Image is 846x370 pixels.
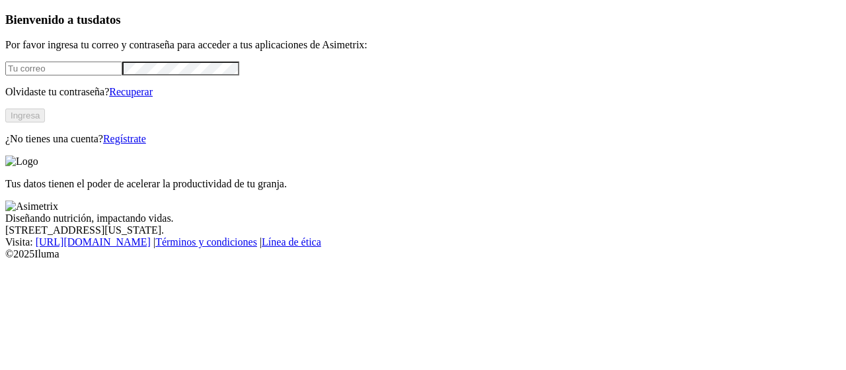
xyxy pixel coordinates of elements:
a: [URL][DOMAIN_NAME] [36,236,151,248]
a: Línea de ética [262,236,321,248]
a: Regístrate [103,133,146,144]
div: [STREET_ADDRESS][US_STATE]. [5,224,841,236]
p: Por favor ingresa tu correo y contraseña para acceder a tus aplicaciones de Asimetrix: [5,39,841,51]
a: Términos y condiciones [155,236,257,248]
p: Olvidaste tu contraseña? [5,86,841,98]
span: datos [93,13,121,26]
div: © 2025 Iluma [5,248,841,260]
h3: Bienvenido a tus [5,13,841,27]
p: ¿No tienes una cuenta? [5,133,841,145]
div: Diseñando nutrición, impactando vidas. [5,212,841,224]
div: Visita : | | [5,236,841,248]
img: Logo [5,156,38,167]
p: Tus datos tienen el poder de acelerar la productividad de tu granja. [5,178,841,190]
button: Ingresa [5,109,45,122]
input: Tu correo [5,62,122,75]
a: Recuperar [109,86,153,97]
img: Asimetrix [5,201,58,212]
